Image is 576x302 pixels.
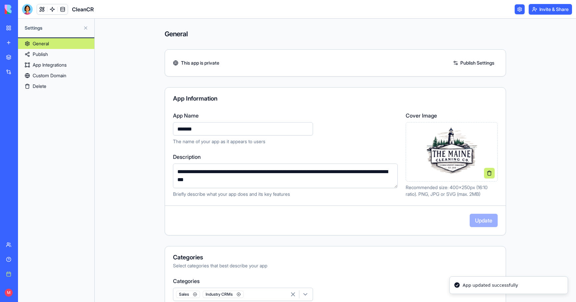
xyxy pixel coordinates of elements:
div: Select categories that best describe your app [173,262,498,269]
h1: CleanCR [72,5,94,13]
span: This app is private [181,60,219,66]
a: Publish Settings [450,58,498,68]
div: App Information [173,96,498,102]
div: App updated successfully [463,282,518,289]
label: App Name [173,112,398,120]
p: Briefly describe what your app does and its key features [173,191,398,197]
button: SalesIndustry CRMs [173,288,313,301]
span: M [5,289,13,297]
button: Invite & Share [529,4,572,15]
p: Recommended size: 400x250px (16:10 ratio). PNG, JPG or SVG (max. 2MB) [406,184,498,197]
a: General [18,38,94,49]
a: Delete [18,81,94,92]
img: logo [5,5,46,14]
span: Industry CRMs [203,291,244,298]
div: Categories [173,254,498,260]
img: Preview [425,125,478,178]
label: Categories [173,277,498,285]
a: App Integrations [18,60,94,70]
span: Settings [25,25,80,31]
label: Cover Image [406,112,498,120]
p: The name of your app as it appears to users [173,138,398,145]
h4: General [165,29,506,39]
a: Publish [18,49,94,60]
a: Custom Domain [18,70,94,81]
span: Sales [176,291,200,298]
label: Description [173,153,398,161]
